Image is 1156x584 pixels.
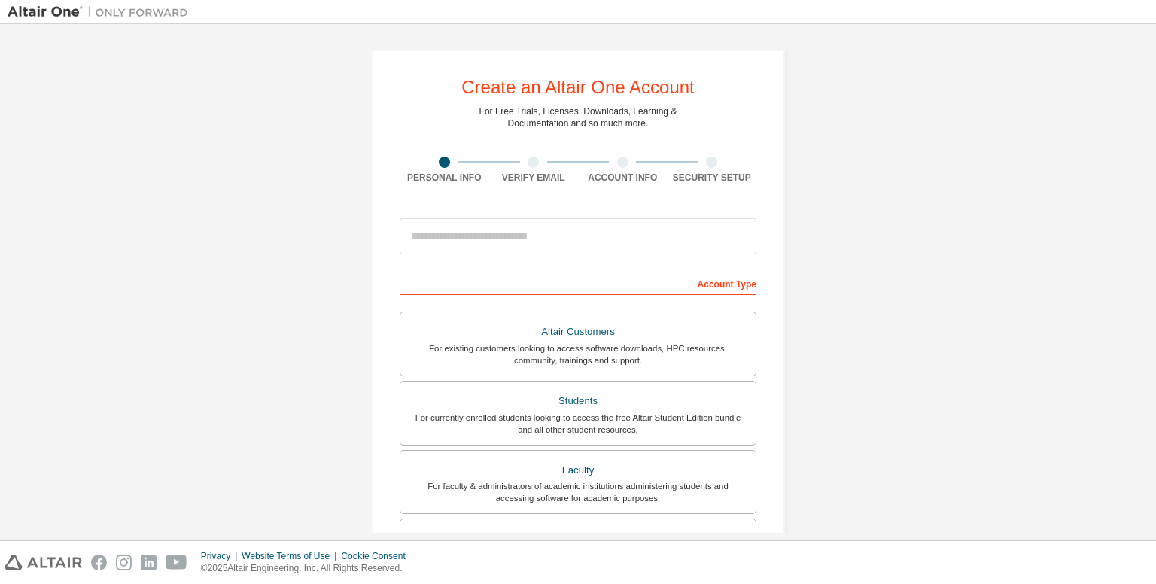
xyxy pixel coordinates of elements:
div: Students [409,391,747,412]
div: Account Type [400,271,756,295]
div: Cookie Consent [341,550,414,562]
div: Everyone else [409,528,747,549]
div: Website Terms of Use [242,550,341,562]
img: linkedin.svg [141,555,157,570]
img: Altair One [8,5,196,20]
div: Security Setup [668,172,757,184]
div: Altair Customers [409,321,747,342]
div: For Free Trials, Licenses, Downloads, Learning & Documentation and so much more. [479,105,677,129]
img: youtube.svg [166,555,187,570]
img: altair_logo.svg [5,555,82,570]
div: Faculty [409,460,747,481]
div: Verify Email [489,172,579,184]
div: For currently enrolled students looking to access the free Altair Student Edition bundle and all ... [409,412,747,436]
p: © 2025 Altair Engineering, Inc. All Rights Reserved. [201,562,415,575]
div: Privacy [201,550,242,562]
div: For faculty & administrators of academic institutions administering students and accessing softwa... [409,480,747,504]
div: For existing customers looking to access software downloads, HPC resources, community, trainings ... [409,342,747,367]
img: instagram.svg [116,555,132,570]
div: Account Info [578,172,668,184]
div: Personal Info [400,172,489,184]
div: Create an Altair One Account [461,78,695,96]
img: facebook.svg [91,555,107,570]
